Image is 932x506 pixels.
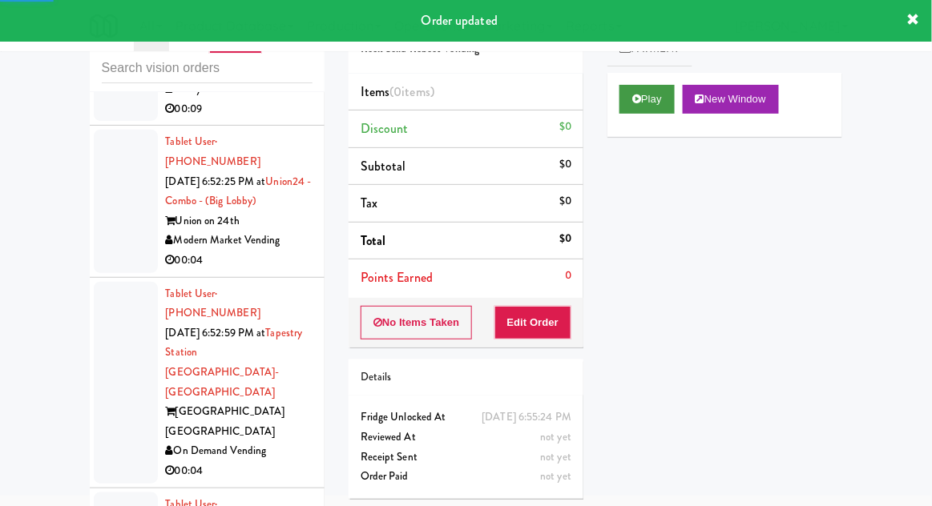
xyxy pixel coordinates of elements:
[166,441,313,461] div: On Demand Vending
[166,99,313,119] div: 00:09
[361,408,571,428] div: Fridge Unlocked At
[166,251,313,271] div: 00:04
[361,194,377,212] span: Tax
[361,231,386,250] span: Total
[361,43,571,55] h5: Rock Solid Reboot Vending
[166,231,313,251] div: Modern Market Vending
[559,229,571,249] div: $0
[540,468,571,484] span: not yet
[389,82,434,101] span: (0 )
[559,155,571,175] div: $0
[540,449,571,464] span: not yet
[559,191,571,211] div: $0
[166,211,313,231] div: Union on 24th
[683,85,779,114] button: New Window
[361,157,406,175] span: Subtotal
[540,429,571,444] span: not yet
[361,448,571,468] div: Receipt Sent
[166,402,313,441] div: [GEOGRAPHIC_DATA] [GEOGRAPHIC_DATA]
[166,461,313,481] div: 00:04
[361,82,434,101] span: Items
[619,85,675,114] button: Play
[90,126,325,277] li: Tablet User· [PHONE_NUMBER][DATE] 6:52:25 PM atUnion24 - Combo - (Big Lobby)Union on 24thModern M...
[361,119,409,138] span: Discount
[361,428,571,448] div: Reviewed At
[482,408,571,428] div: [DATE] 6:55:24 PM
[361,268,433,287] span: Points Earned
[166,174,266,189] span: [DATE] 6:52:25 PM at
[90,278,325,488] li: Tablet User· [PHONE_NUMBER][DATE] 6:52:59 PM atTapestry Station [GEOGRAPHIC_DATA]-[GEOGRAPHIC_DAT...
[361,306,473,339] button: No Items Taken
[565,266,571,286] div: 0
[494,306,572,339] button: Edit Order
[166,134,260,169] a: Tablet User· [PHONE_NUMBER]
[102,54,313,83] input: Search vision orders
[361,367,571,388] div: Details
[166,325,266,340] span: [DATE] 6:52:59 PM at
[361,467,571,487] div: Order Paid
[166,325,303,400] a: Tapestry Station [GEOGRAPHIC_DATA]-[GEOGRAPHIC_DATA]
[559,117,571,137] div: $0
[402,82,431,101] ng-pluralize: items
[166,286,260,321] a: Tablet User· [PHONE_NUMBER]
[422,11,498,30] span: Order updated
